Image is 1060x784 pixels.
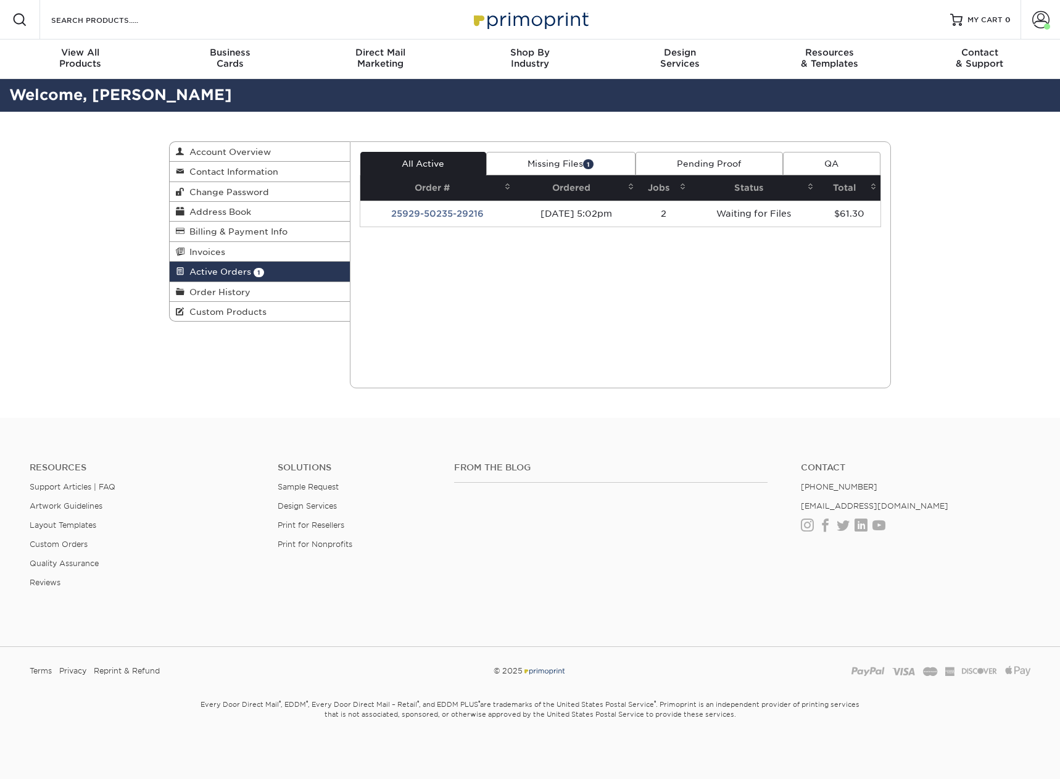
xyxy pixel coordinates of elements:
a: Sample Request [278,482,339,491]
a: Invoices [170,242,350,262]
a: Contact [801,462,1030,473]
div: © 2025 [360,662,700,680]
a: Layout Templates [30,520,96,530]
span: Change Password [184,187,269,197]
div: Services [605,47,755,69]
a: Billing & Payment Info [170,222,350,241]
a: Quality Assurance [30,559,99,568]
a: Design Services [278,501,337,511]
a: Terms [30,662,52,680]
input: SEARCH PRODUCTS..... [50,12,170,27]
span: Resources [755,47,905,58]
sup: ® [654,699,656,706]
a: [EMAIL_ADDRESS][DOMAIN_NAME] [801,501,948,511]
span: Shop By [455,47,605,58]
span: 0 [1005,15,1011,24]
a: Reprint & Refund [94,662,160,680]
span: Contact [905,47,1054,58]
th: Order # [360,175,515,201]
span: Custom Products [184,307,267,317]
sup: ® [417,699,419,706]
a: Account Overview [170,142,350,162]
small: Every Door Direct Mail , EDDM , Every Door Direct Mail – Retail , and EDDM PLUS are trademarks of... [169,695,891,749]
a: Privacy [59,662,86,680]
a: Active Orders 1 [170,262,350,281]
span: 1 [254,268,264,277]
th: Ordered [515,175,638,201]
h4: Solutions [278,462,436,473]
a: Support Articles | FAQ [30,482,115,491]
a: Contact Information [170,162,350,181]
span: Billing & Payment Info [184,227,288,236]
a: Contact& Support [905,40,1054,79]
a: Direct MailMarketing [305,40,455,79]
a: [PHONE_NUMBER] [801,482,877,491]
a: Order History [170,282,350,302]
a: All Active [360,152,486,175]
span: MY CART [967,15,1003,25]
a: Custom Orders [30,540,88,549]
sup: ® [306,699,308,706]
a: Change Password [170,182,350,202]
a: Address Book [170,202,350,222]
span: Business [155,47,305,58]
img: Primoprint [468,6,592,33]
a: Print for Nonprofits [278,540,352,549]
span: View All [6,47,155,58]
a: Resources& Templates [755,40,905,79]
img: Primoprint [523,666,566,675]
a: DesignServices [605,40,755,79]
a: Shop ByIndustry [455,40,605,79]
a: Artwork Guidelines [30,501,102,511]
a: Reviews [30,578,60,587]
a: View AllProducts [6,40,155,79]
th: Jobs [638,175,690,201]
sup: ® [279,699,281,706]
td: 25929-50235-29216 [360,201,515,227]
div: & Support [905,47,1054,69]
td: $61.30 [818,201,880,227]
a: Custom Products [170,302,350,321]
sup: ® [478,699,480,706]
span: Contact Information [184,167,278,177]
span: Direct Mail [305,47,455,58]
span: 1 [583,159,594,169]
h4: From the Blog [454,462,768,473]
td: Waiting for Files [690,201,818,227]
div: Products [6,47,155,69]
th: Status [690,175,818,201]
span: Active Orders [184,267,251,277]
a: Print for Resellers [278,520,344,530]
a: BusinessCards [155,40,305,79]
th: Total [818,175,880,201]
span: Design [605,47,755,58]
div: Industry [455,47,605,69]
a: Pending Proof [636,152,783,175]
a: QA [783,152,880,175]
span: Address Book [184,207,251,217]
div: & Templates [755,47,905,69]
span: Invoices [184,247,225,257]
h4: Resources [30,462,259,473]
a: Missing Files1 [486,152,636,175]
div: Marketing [305,47,455,69]
td: [DATE] 5:02pm [515,201,638,227]
span: Order History [184,287,251,297]
span: Account Overview [184,147,271,157]
div: Cards [155,47,305,69]
td: 2 [638,201,690,227]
